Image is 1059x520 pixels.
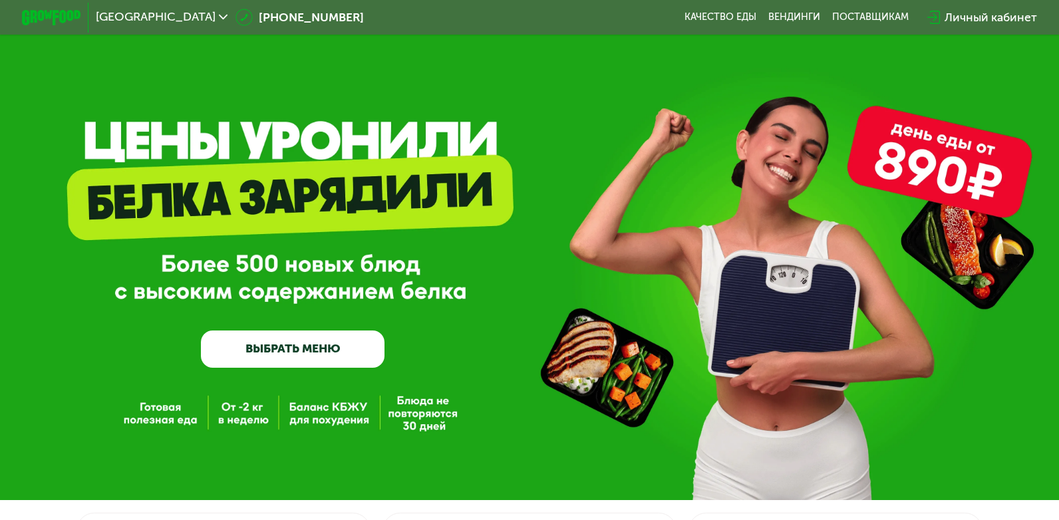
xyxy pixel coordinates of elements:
div: Личный кабинет [945,9,1037,27]
a: ВЫБРАТЬ МЕНЮ [201,330,384,367]
a: [PHONE_NUMBER] [235,9,364,27]
a: Вендинги [768,11,820,23]
span: [GEOGRAPHIC_DATA] [96,11,216,23]
div: поставщикам [832,11,909,23]
a: Качество еды [684,11,756,23]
